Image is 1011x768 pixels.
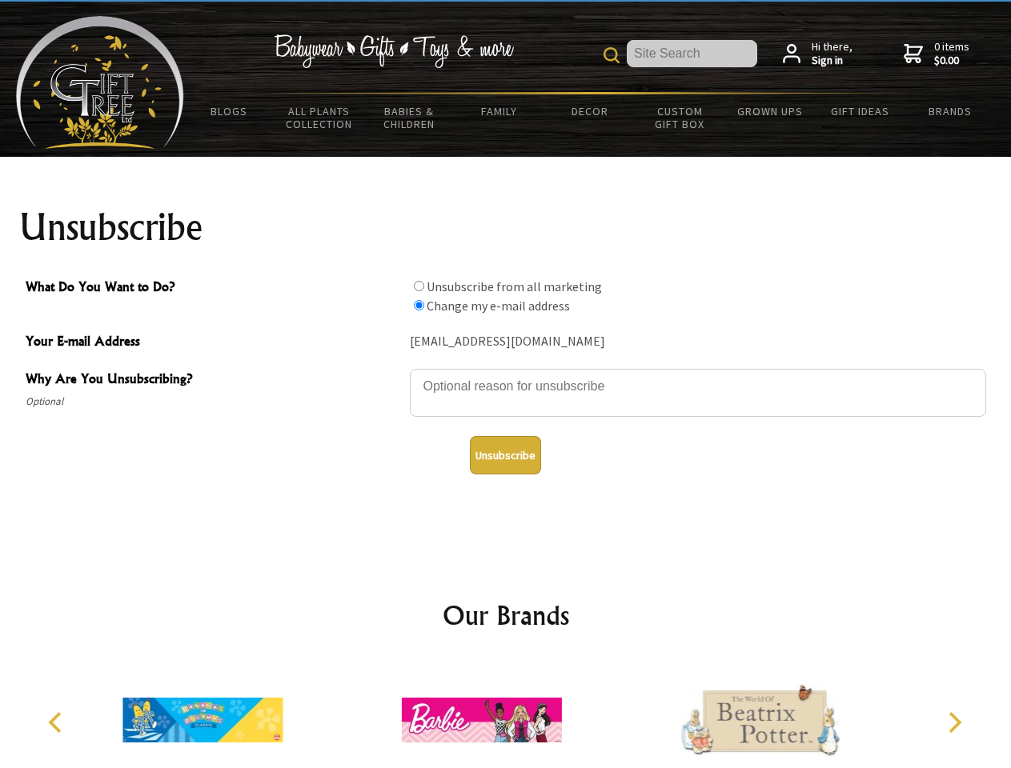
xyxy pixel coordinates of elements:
[16,16,184,149] img: Babyware - Gifts - Toys and more...
[905,94,996,128] a: Brands
[414,300,424,310] input: What Do You Want to Do?
[427,298,570,314] label: Change my e-mail address
[414,281,424,291] input: What Do You Want to Do?
[455,94,545,128] a: Family
[32,596,980,634] h2: Our Brands
[627,40,757,67] input: Site Search
[275,94,365,141] a: All Plants Collection
[410,369,986,417] textarea: Why Are You Unsubscribing?
[19,208,993,246] h1: Unsubscribe
[934,39,969,68] span: 0 items
[40,705,75,740] button: Previous
[26,392,402,411] span: Optional
[427,278,602,294] label: Unsubscribe from all marketing
[783,40,853,68] a: Hi there,Sign in
[410,330,986,354] div: [EMAIL_ADDRESS][DOMAIN_NAME]
[937,705,972,740] button: Next
[604,47,620,63] img: product search
[26,331,402,354] span: Your E-mail Address
[184,94,275,128] a: BLOGS
[470,436,541,474] button: Unsubscribe
[364,94,455,141] a: Babies & Children
[812,40,853,68] span: Hi there,
[26,277,402,300] span: What Do You Want to Do?
[26,369,402,392] span: Why Are You Unsubscribing?
[635,94,725,141] a: Custom Gift Box
[724,94,815,128] a: Grown Ups
[274,34,514,68] img: Babywear - Gifts - Toys & more
[815,94,905,128] a: Gift Ideas
[934,54,969,68] strong: $0.00
[904,40,969,68] a: 0 items$0.00
[812,54,853,68] strong: Sign in
[544,94,635,128] a: Decor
